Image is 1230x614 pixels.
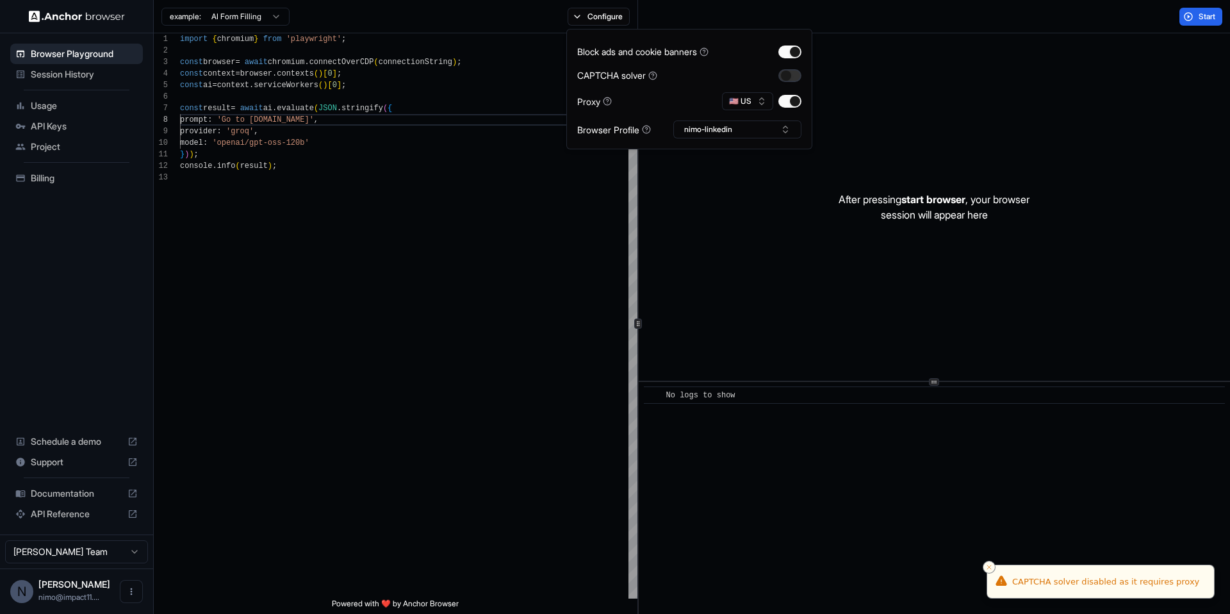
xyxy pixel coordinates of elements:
div: 9 [154,126,168,137]
span: 'openai/gpt-oss-120b' [212,138,309,147]
div: 4 [154,68,168,79]
div: 1 [154,33,168,45]
div: Proxy [577,95,612,108]
span: provider [180,127,217,136]
span: . [304,58,309,67]
span: ( [383,104,388,113]
span: = [231,104,235,113]
span: ​ [650,389,657,402]
div: 2 [154,45,168,56]
span: . [337,104,341,113]
span: result [240,162,268,170]
span: ) [323,81,327,90]
div: Browser Profile [577,123,651,137]
span: Session History [31,68,138,81]
img: Anchor Logo [29,10,125,22]
span: evaluate [277,104,314,113]
span: Project [31,140,138,153]
span: browser [203,58,235,67]
div: 7 [154,103,168,114]
span: ] [332,69,337,78]
div: Schedule a demo [10,431,143,452]
div: Browser Playground [10,44,143,64]
span: Usage [31,99,138,112]
span: ) [184,150,189,159]
span: info [217,162,236,170]
span: [ [323,69,327,78]
span: , [254,127,258,136]
span: Browser Playground [31,47,138,60]
span: chromium [268,58,305,67]
div: N [10,580,33,603]
div: 11 [154,149,168,160]
span: start browser [901,193,965,206]
span: { [212,35,217,44]
span: from [263,35,282,44]
div: CAPTCHA solver disabled as it requires proxy [1012,576,1199,588]
span: ; [337,69,341,78]
span: Schedule a demo [31,435,122,448]
p: After pressing , your browser session will appear here [839,192,1029,222]
span: Start [1199,12,1217,22]
div: API Keys [10,116,143,137]
span: ai [203,81,212,90]
span: = [212,81,217,90]
span: prompt [180,115,208,124]
span: . [212,162,217,170]
button: Configure [568,8,630,26]
span: context [217,81,249,90]
span: await [245,58,268,67]
span: 'groq' [226,127,254,136]
span: result [203,104,231,113]
span: } [180,150,184,159]
span: example: [170,12,201,22]
div: Session History [10,64,143,85]
span: ( [314,69,318,78]
div: CAPTCHA solver [577,69,657,82]
span: ( [318,81,323,90]
span: chromium [217,35,254,44]
div: Project [10,137,143,157]
span: serviceWorkers [254,81,318,90]
span: ) [452,58,457,67]
span: ; [272,162,277,170]
div: Documentation [10,483,143,504]
span: ; [194,150,199,159]
span: connectOverCDP [309,58,374,67]
div: 8 [154,114,168,126]
div: Block ads and cookie banners [577,45,709,58]
button: Open menu [120,580,143,603]
span: contexts [277,69,314,78]
div: 13 [154,172,168,183]
span: . [249,81,254,90]
div: 12 [154,160,168,172]
span: ; [457,58,461,67]
div: 3 [154,56,168,68]
span: const [180,58,203,67]
span: = [235,69,240,78]
span: ( [314,104,318,113]
span: , [314,115,318,124]
span: ) [189,150,193,159]
span: nimo@impact11.com [38,592,99,602]
div: 10 [154,137,168,149]
div: Usage [10,95,143,116]
span: Nimo Shkedy [38,579,110,590]
span: 'playwright' [286,35,341,44]
span: [ [327,81,332,90]
span: ) [268,162,272,170]
span: connectionString [379,58,452,67]
span: Billing [31,172,138,185]
span: JSON [318,104,337,113]
span: Support [31,456,122,469]
span: import [180,35,208,44]
div: Billing [10,168,143,188]
div: API Reference [10,504,143,524]
span: const [180,81,203,90]
span: . [272,69,277,78]
span: model [180,138,203,147]
span: ( [235,162,240,170]
span: ; [341,35,346,44]
span: : [203,138,208,147]
span: const [180,69,203,78]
